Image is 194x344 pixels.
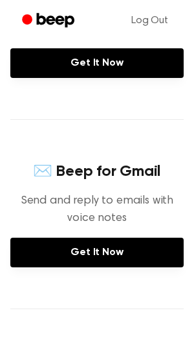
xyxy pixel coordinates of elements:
a: Log Out [118,5,181,36]
a: Beep [13,8,86,33]
a: Get It Now [10,48,184,78]
p: Send and reply to emails with voice notes [10,193,184,227]
h4: ✉️ Beep for Gmail [10,161,184,182]
a: Get It Now [10,238,184,267]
